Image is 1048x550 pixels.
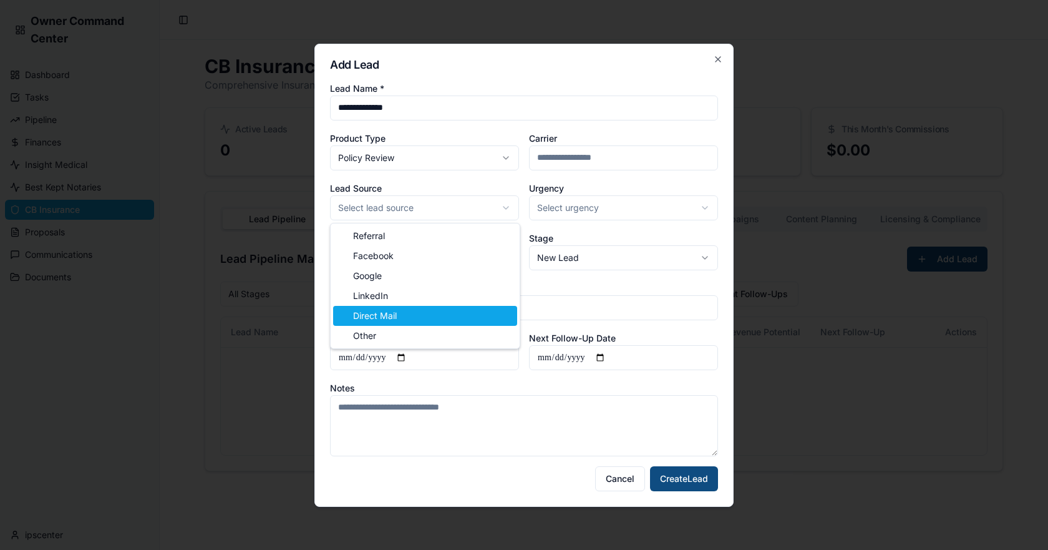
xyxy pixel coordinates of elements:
span: Google [353,270,382,282]
span: Facebook [353,250,394,262]
span: Direct Mail [353,310,397,322]
span: Referral [353,230,385,242]
span: LinkedIn [353,290,388,302]
span: Other [353,330,376,342]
